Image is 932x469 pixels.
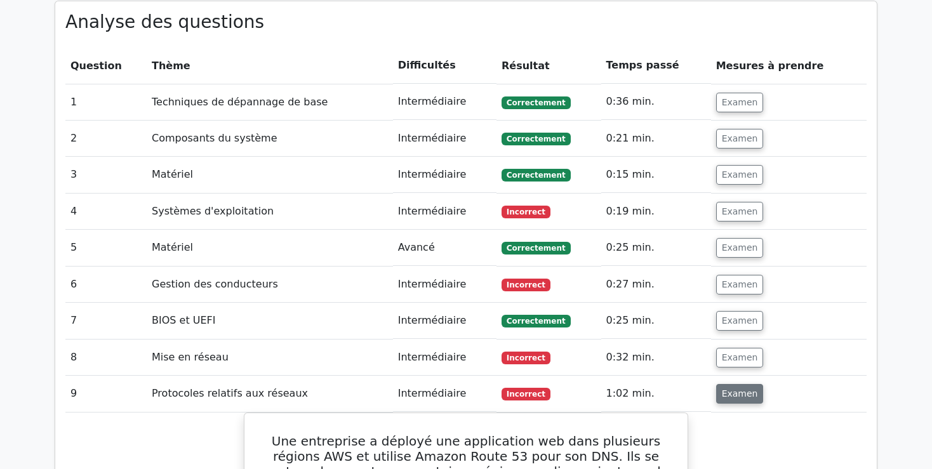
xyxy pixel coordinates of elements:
td: Matériel [147,230,393,266]
td: Intermédiaire [393,121,496,157]
td: 6 [65,267,147,303]
td: 0:32 min. [601,340,711,376]
td: 9 [65,376,147,412]
td: Intermédiaire [393,84,496,120]
td: 0:25 min. [601,303,711,339]
span: Correctement [502,242,571,254]
span: Correctement [502,169,571,182]
button: Examen [716,275,764,294]
button: Examen [716,238,764,258]
td: 0:15 min. [601,157,711,193]
td: Intermédiaire [393,376,496,412]
button: Examen [716,202,764,221]
th: Temps passé [601,48,711,84]
td: Matériel [147,157,393,193]
td: 0:27 min. [601,267,711,303]
td: 5 [65,230,147,266]
td: Composants du système [147,121,393,157]
span: Incorrect [502,206,550,218]
td: 0:19 min. [601,194,711,230]
td: 0:21 min. [601,121,711,157]
td: Intermédiaire [393,340,496,376]
span: Correctement [502,133,571,145]
span: Correctement [502,315,571,327]
button: Examen [716,348,764,367]
span: Correctement [502,96,571,109]
td: 0:25 min. [601,230,711,266]
td: BIOS et UEFI [147,303,393,339]
td: 1:02 min. [601,376,711,412]
td: Gestion des conducteurs [147,267,393,303]
span: Incorrect [502,388,550,400]
td: Intermédiaire [393,194,496,230]
td: 2 [65,121,147,157]
td: 3 [65,157,147,193]
span: Incorrect [502,352,550,364]
td: 1 [65,84,147,120]
h3: Analyse des questions [65,11,867,33]
th: Thème [147,48,393,84]
button: Examen [716,93,764,112]
td: Systèmes d'exploitation [147,194,393,230]
td: Techniques de dépannage de base [147,84,393,120]
td: Protocoles relatifs aux réseaux [147,376,393,412]
button: Examen [716,384,764,404]
td: Intermédiaire [393,267,496,303]
button: Examen [716,129,764,149]
td: Intermédiaire [393,157,496,193]
th: Résultat [496,48,601,84]
td: 0:36 min. [601,84,711,120]
td: 4 [65,194,147,230]
span: Incorrect [502,279,550,291]
td: Mise en réseau [147,340,393,376]
td: Intermédiaire [393,303,496,339]
th: Mesures à prendre [711,48,867,84]
button: Examen [716,165,764,185]
td: Avancé [393,230,496,266]
td: 7 [65,303,147,339]
th: Difficultés [393,48,496,84]
span: Question [70,60,122,72]
button: Examen [716,311,764,331]
td: 8 [65,340,147,376]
